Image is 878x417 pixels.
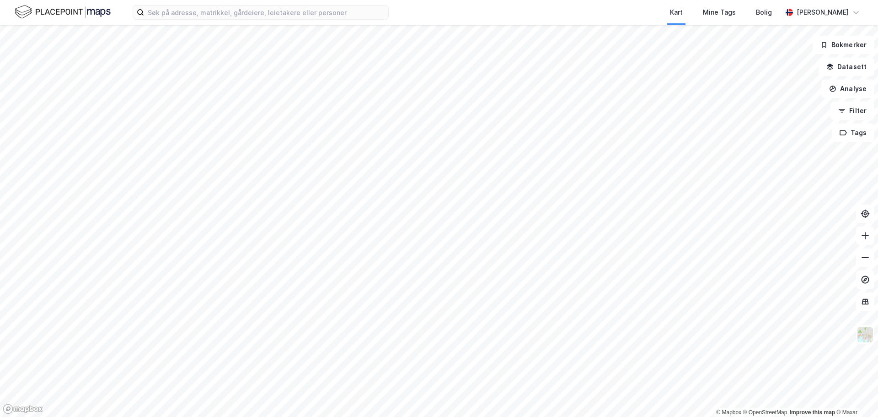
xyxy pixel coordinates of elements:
[832,373,878,417] iframe: Chat Widget
[743,409,787,416] a: OpenStreetMap
[144,5,388,19] input: Søk på adresse, matrikkel, gårdeiere, leietakere eller personer
[670,7,683,18] div: Kart
[819,58,874,76] button: Datasett
[832,124,874,142] button: Tags
[832,373,878,417] div: Kontrollprogram for chat
[797,7,849,18] div: [PERSON_NAME]
[813,36,874,54] button: Bokmerker
[830,102,874,120] button: Filter
[857,326,874,343] img: Z
[716,409,741,416] a: Mapbox
[790,409,835,416] a: Improve this map
[756,7,772,18] div: Bolig
[821,80,874,98] button: Analyse
[703,7,736,18] div: Mine Tags
[3,404,43,414] a: Mapbox homepage
[15,4,111,20] img: logo.f888ab2527a4732fd821a326f86c7f29.svg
